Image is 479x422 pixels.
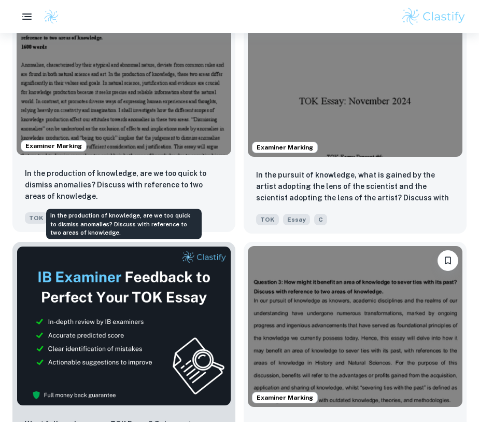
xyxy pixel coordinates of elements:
[46,209,202,239] div: In the production of knowledge, are we too quick to dismiss anomalies? Discuss with reference to ...
[44,9,59,24] img: Clastify logo
[25,168,223,202] p: In the production of knowledge, are we too quick to dismiss anomalies? Discuss with reference to ...
[248,246,462,407] img: TOK Essay example thumbnail: How might it benefit an area of knowledg
[438,250,458,271] button: Please log in to bookmark exemplars
[314,214,327,225] span: C
[37,9,59,24] a: Clastify logo
[17,246,231,406] img: Thumbnail
[256,214,279,225] span: TOK
[21,141,86,151] span: Examiner Marking
[401,6,467,27] img: Clastify logo
[25,212,48,224] span: TOK
[252,393,317,402] span: Examiner Marking
[283,214,310,225] span: Essay
[256,169,454,205] p: In the pursuit of knowledge, what is gained by the artist adopting the lens of the scientist and ...
[252,143,317,152] span: Examiner Marking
